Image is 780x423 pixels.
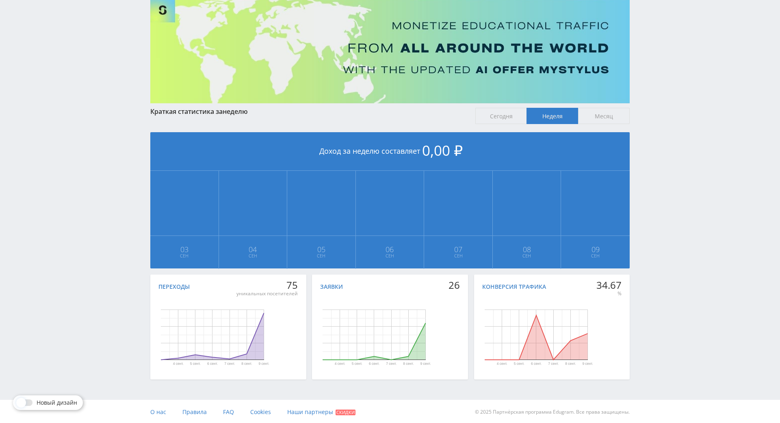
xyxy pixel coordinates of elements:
[420,362,431,366] text: 9 сент.
[150,108,467,115] div: Краткая статистика за
[596,279,622,291] div: 34.67
[403,362,414,366] text: 8 сент.
[320,283,343,290] div: Заявки
[223,408,234,416] span: FAQ
[386,362,396,366] text: 7 сент.
[151,253,218,259] span: Сен
[134,294,290,375] svg: Диаграмма.
[173,362,184,366] text: 4 сент.
[150,132,630,171] div: Доход за неделю составляет
[224,362,235,366] text: 7 сент.
[151,246,218,253] span: 03
[335,362,345,366] text: 4 сент.
[561,253,629,259] span: Сен
[352,362,362,366] text: 5 сент.
[37,399,77,406] span: Новый дизайн
[531,362,541,366] text: 6 сент.
[582,362,593,366] text: 9 сент.
[425,253,492,259] span: Сен
[288,246,355,253] span: 05
[578,108,630,124] span: Месяц
[422,141,463,160] span: 0,00 ₽
[287,408,333,416] span: Наши партнеры
[513,362,524,366] text: 5 сент.
[425,246,492,253] span: 07
[223,107,248,116] span: неделю
[250,408,271,416] span: Cookies
[241,362,252,366] text: 8 сент.
[475,108,527,124] span: Сегодня
[596,290,622,297] div: %
[565,362,576,366] text: 8 сент.
[190,362,201,366] text: 5 сент.
[336,410,355,415] span: Скидки
[448,279,460,291] div: 26
[356,253,424,259] span: Сен
[150,408,166,416] span: О нас
[182,408,207,416] span: Правила
[258,362,269,366] text: 9 сент.
[236,279,298,291] div: 75
[561,246,629,253] span: 09
[526,108,578,124] span: Неделя
[158,283,190,290] div: Переходы
[236,290,298,297] div: уникальных посетителей
[458,294,614,375] svg: Диаграмма.
[288,253,355,259] span: Сен
[496,362,507,366] text: 4 сент.
[219,246,287,253] span: 04
[548,362,559,366] text: 7 сент.
[493,246,561,253] span: 08
[207,362,218,366] text: 6 сент.
[296,294,452,375] svg: Диаграмма.
[493,253,561,259] span: Сен
[219,253,287,259] span: Сен
[482,283,546,290] div: Конверсия трафика
[356,246,424,253] span: 06
[369,362,379,366] text: 6 сент.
